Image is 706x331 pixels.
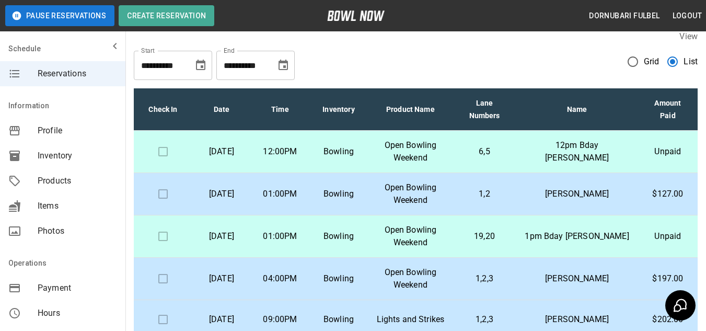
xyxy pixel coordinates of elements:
th: Time [251,88,309,131]
th: Name [516,88,638,131]
p: Open Bowling Weekend [376,224,445,249]
p: 1,2,3 [461,272,507,285]
label: View [679,31,698,41]
img: logo [327,10,385,21]
p: [DATE] [201,145,242,158]
th: Check In [134,88,192,131]
p: Bowling [318,145,360,158]
button: Choose date, selected date is Oct 4, 2025 [273,55,294,76]
p: Open Bowling Weekend [376,181,445,207]
span: Payment [38,282,117,294]
p: Bowling [318,313,360,326]
p: Unpaid [646,145,689,158]
span: Inventory [38,150,117,162]
span: List [684,55,698,68]
p: [DATE] [201,188,242,200]
p: [DATE] [201,230,242,243]
p: $197.00 [646,272,689,285]
button: Dornubari Fulbel [585,6,664,26]
p: 1,2,3 [461,313,507,326]
p: 04:00PM [259,272,301,285]
button: Pause Reservations [5,5,114,26]
p: 6,5 [461,145,507,158]
p: 09:00PM [259,313,301,326]
p: [PERSON_NAME] [524,272,630,285]
p: Lights and Strikes [376,313,445,326]
th: Inventory [309,88,368,131]
span: Reservations [38,67,117,80]
span: Products [38,175,117,187]
p: Bowling [318,272,360,285]
span: Profile [38,124,117,137]
p: Bowling [318,188,360,200]
p: 19,20 [461,230,507,243]
p: 01:00PM [259,188,301,200]
button: Logout [668,6,706,26]
th: Lane Numbers [453,88,516,131]
button: Create Reservation [119,5,214,26]
span: Photos [38,225,117,237]
th: Amount Paid [638,88,698,131]
p: 12:00PM [259,145,301,158]
p: 01:00PM [259,230,301,243]
p: Open Bowling Weekend [376,139,445,164]
th: Product Name [368,88,453,131]
p: [PERSON_NAME] [524,313,630,326]
p: 1pm Bday [PERSON_NAME] [524,230,630,243]
p: $202.00 [646,313,689,326]
p: [DATE] [201,313,242,326]
p: $127.00 [646,188,689,200]
span: Hours [38,307,117,319]
p: Unpaid [646,230,689,243]
span: Grid [644,55,659,68]
p: 1,2 [461,188,507,200]
th: Date [192,88,251,131]
button: Choose date, selected date is Sep 4, 2025 [190,55,211,76]
p: 12pm Bday [PERSON_NAME] [524,139,630,164]
span: Items [38,200,117,212]
p: [PERSON_NAME] [524,188,630,200]
p: Bowling [318,230,360,243]
p: [DATE] [201,272,242,285]
p: Open Bowling Weekend [376,266,445,291]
